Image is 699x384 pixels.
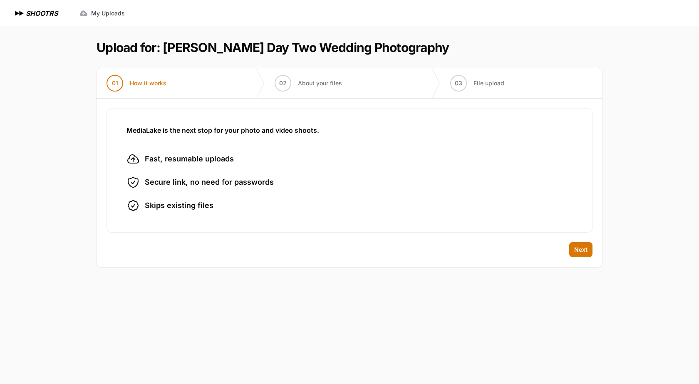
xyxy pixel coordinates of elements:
[97,68,176,98] button: 01 How it works
[130,79,166,87] span: How it works
[26,8,58,18] h1: SHOOTRS
[440,68,514,98] button: 03 File upload
[455,79,462,87] span: 03
[13,8,58,18] a: SHOOTRS SHOOTRS
[473,79,504,87] span: File upload
[279,79,287,87] span: 02
[145,176,274,188] span: Secure link, no need for passwords
[13,8,26,18] img: SHOOTRS
[145,153,234,165] span: Fast, resumable uploads
[97,40,449,55] h1: Upload for: [PERSON_NAME] Day Two Wedding Photography
[298,79,342,87] span: About your files
[112,79,118,87] span: 01
[145,200,213,211] span: Skips existing files
[74,6,130,21] a: My Uploads
[569,242,592,257] button: Next
[91,9,125,17] span: My Uploads
[126,125,573,135] h3: MediaLake is the next stop for your photo and video shoots.
[265,68,352,98] button: 02 About your files
[574,245,587,254] span: Next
